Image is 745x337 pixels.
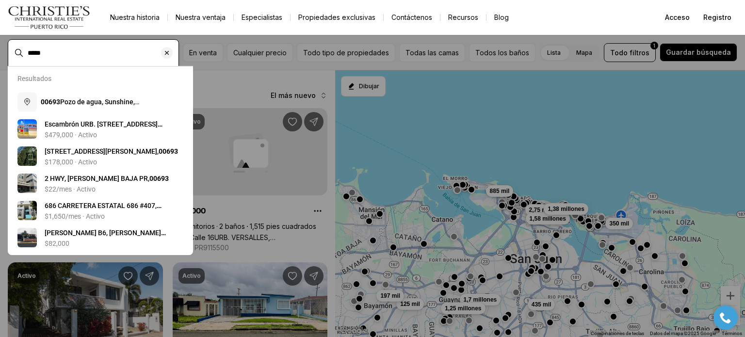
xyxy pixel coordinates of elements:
font: Nuestra ventaja [176,13,226,21]
a: Ver detalles: B6 LOURDES ST. [14,224,187,251]
font: $1,650/mes · Activo [45,212,105,220]
font: Pozo de agua, Sunshine, [GEOGRAPHIC_DATA], [GEOGRAPHIC_DATA]. [GEOGRAPHIC_DATA]. [41,98,178,125]
img: logo [8,6,91,29]
font: Blog [494,13,509,21]
a: Ver detalles: 686 CARRETERA ESTATAL 686 #407 [14,197,187,224]
font: [STREET_ADDRESS][PERSON_NAME], [45,147,159,155]
font: $82,000 [45,240,69,247]
a: Especialistas [234,11,290,24]
font: Escambrón URB. [STREET_ADDRESS][PERSON_NAME], [45,120,162,138]
font: Nuestra historia [110,13,160,21]
font: Resultados [17,75,51,82]
font: 2 HWY, [PERSON_NAME] BAJA PR, [45,175,149,182]
button: Acceso [659,8,696,27]
button: 00693Pozo de agua, Sunshine, [GEOGRAPHIC_DATA], [GEOGRAPHIC_DATA]. [GEOGRAPHIC_DATA]. [14,88,187,115]
a: Ver detalles: Escambron URB. VILLAS DE LA PLAYA #113 [14,115,187,143]
font: Registro [703,13,731,21]
button: Registro [697,8,737,27]
font: Propiedades exclusivas [298,13,375,21]
font: Especialistas [242,13,282,21]
font: Recursos [448,13,478,21]
a: Nuestra ventaja [168,11,233,24]
a: Ver detalles: Puerto Nuevo barrio 686 #Lote. 9 [14,143,187,170]
font: $178,000 · Activo [45,158,97,166]
font: $479,000 · Activo [45,131,97,139]
a: Recursos [440,11,486,24]
a: Nuestra historia [102,11,167,24]
font: [PERSON_NAME] B6, [PERSON_NAME][GEOGRAPHIC_DATA], [45,229,166,246]
button: Borrar entrada de búsqueda [161,40,178,66]
a: Ver detalles: 2 HWY [14,170,187,197]
button: Contáctenos [384,11,440,24]
font: 686 CARRETERA ESTATAL 686 #407, [PERSON_NAME][GEOGRAPHIC_DATA], [45,202,162,229]
font: Contáctenos [391,13,432,21]
font: 00693 [159,147,178,155]
font: $22/mes · Activo [45,185,96,193]
a: Propiedades exclusivas [291,11,383,24]
font: 00693 [149,175,169,182]
font: Acceso [665,13,690,21]
font: 00693 [41,98,60,106]
a: Blog [486,11,517,24]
